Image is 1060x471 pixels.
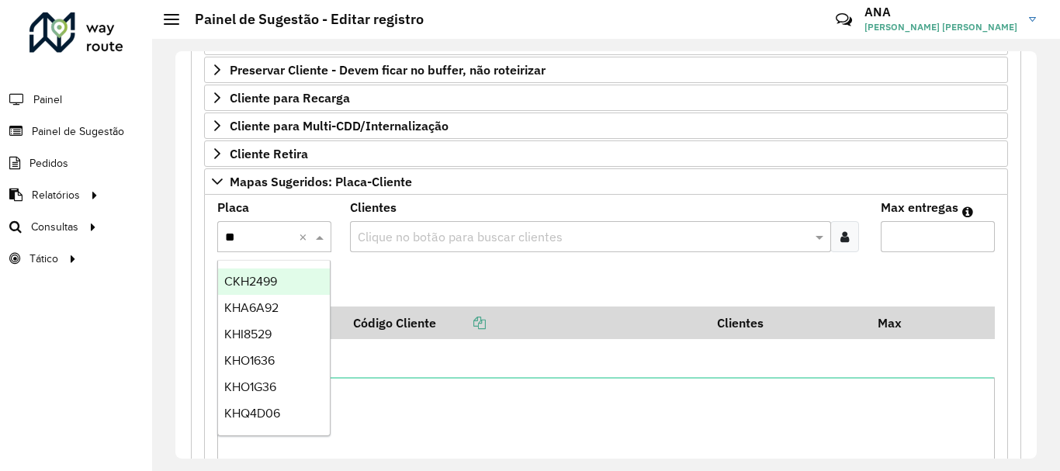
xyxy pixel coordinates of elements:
label: Placa [217,198,249,216]
span: Cliente para Multi-CDD/Internalização [230,119,449,132]
span: KHO1636 [224,354,275,367]
a: Copiar [436,315,486,331]
a: Preservar Cliente - Devem ficar no buffer, não roteirizar [204,57,1008,83]
span: KHI8529 [224,327,272,341]
label: Max entregas [881,198,958,216]
th: Código Cliente [343,306,707,339]
span: [PERSON_NAME] [PERSON_NAME] [864,20,1017,34]
span: Pedidos [29,155,68,171]
span: Relatórios [32,187,80,203]
a: Cliente para Multi-CDD/Internalização [204,113,1008,139]
label: Clientes [350,198,397,216]
span: Painel de Sugestão [32,123,124,140]
th: Clientes [706,306,867,339]
em: Máximo de clientes que serão colocados na mesma rota com os clientes informados [962,206,973,218]
a: Mapas Sugeridos: Placa-Cliente [204,168,1008,195]
th: Max [867,306,929,339]
span: Tático [29,251,58,267]
h2: Painel de Sugestão - Editar registro [179,11,424,28]
span: Cliente para Recarga [230,92,350,104]
span: Cliente Retira [230,147,308,160]
span: Clear all [299,227,312,246]
a: Cliente para Recarga [204,85,1008,111]
h3: ANA [864,5,1017,19]
span: CKH2499 [224,275,277,288]
span: Painel [33,92,62,108]
span: Mapas Sugeridos: Placa-Cliente [230,175,412,188]
span: KHQ4D06 [224,407,280,420]
span: KHO1G36 [224,380,276,393]
span: KHA6A92 [224,301,279,314]
a: Cliente Retira [204,140,1008,167]
ng-dropdown-panel: Options list [217,260,331,436]
a: Contato Rápido [827,3,861,36]
span: Consultas [31,219,78,235]
span: Preservar Cliente - Devem ficar no buffer, não roteirizar [230,64,546,76]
